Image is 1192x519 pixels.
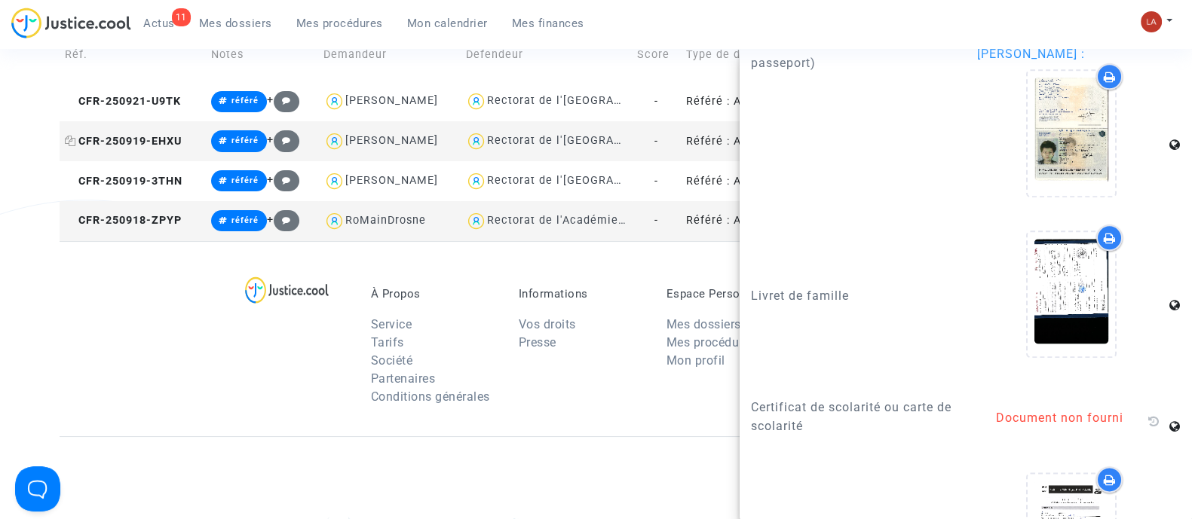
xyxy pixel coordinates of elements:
span: CFR-250919-3THN [65,175,182,188]
a: Société [371,353,413,368]
span: référé [231,215,259,225]
td: Référé : Absence non-remplacée de professeur depuis plus de 15 jours [681,201,853,241]
img: icon-user.svg [465,90,487,112]
td: Score [632,28,681,81]
span: + [267,93,299,106]
td: Demandeur [318,28,461,81]
a: Service [371,317,412,331]
a: Mes finances [500,12,596,35]
span: + [267,133,299,146]
a: Conditions générales [371,389,490,404]
img: icon-user.svg [323,130,345,152]
span: + [267,213,299,226]
div: Rectorat de l'[GEOGRAPHIC_DATA] [487,134,679,147]
span: + [267,173,299,186]
a: Presse [519,335,556,350]
p: Livret de famille [751,286,955,305]
td: Notes [206,28,318,81]
td: Defendeur [460,28,632,81]
span: référé [231,136,259,145]
img: logo-lg.svg [245,276,329,304]
a: Mes procédures [284,12,395,35]
a: Mes procédures [666,335,756,350]
span: Mon calendrier [407,17,488,30]
td: Réf. [60,28,205,81]
span: Mes dossiers [199,17,272,30]
img: icon-user.svg [465,210,487,232]
span: [PERSON_NAME] : [977,47,1085,61]
td: Référé : Absence non-remplacée de professeur depuis plus de 15 jours [681,121,853,161]
span: - [654,175,658,188]
p: Informations [519,287,644,301]
td: Type de dossier [681,28,853,81]
img: icon-user.svg [465,170,487,192]
a: Partenaires [371,371,436,386]
a: Mon profil [666,353,725,368]
td: Référé : Absence non-remplacée de professeur depuis plus de 15 jours [681,161,853,201]
div: RoMainDrosne [345,214,426,227]
img: icon-user.svg [323,90,345,112]
img: icon-user.svg [323,210,345,232]
div: Rectorat de l'Académie de Créteil [487,214,677,227]
span: - [654,135,658,148]
a: Mes dossiers [666,317,741,331]
a: 11Actus [131,12,187,35]
div: Document non fourni [977,409,1166,427]
p: À Propos [371,287,496,301]
a: Mon calendrier [395,12,500,35]
span: référé [231,176,259,185]
span: référé [231,96,259,105]
div: [PERSON_NAME] [345,174,438,187]
img: icon-user.svg [465,130,487,152]
td: Référé : Absence non-remplacée de professeur depuis plus de 15 jours [681,81,853,121]
span: - [654,95,658,108]
div: Rectorat de l'[GEOGRAPHIC_DATA] [487,174,679,187]
a: Tarifs [371,335,404,350]
div: Rectorat de l'[GEOGRAPHIC_DATA] [487,94,679,107]
a: Mes dossiers [187,12,284,35]
span: Actus [143,17,175,30]
span: - [654,214,658,227]
p: Espace Personnel [666,287,792,301]
a: Vos droits [519,317,576,331]
span: Mes finances [512,17,584,30]
span: CFR-250918-ZPYP [65,214,182,227]
span: CFR-250921-U9TK [65,95,181,108]
p: Certificat de scolarité ou carte de scolarité [751,398,955,435]
span: Mes procédures [296,17,383,30]
span: CFR-250919-EHXU [65,135,182,148]
div: [PERSON_NAME] [345,94,438,107]
img: jc-logo.svg [11,8,131,38]
iframe: Help Scout Beacon - Open [15,466,60,511]
div: 11 [172,8,191,26]
img: 3f9b7d9779f7b0ffc2b90d026f0682a9 [1141,11,1162,32]
div: [PERSON_NAME] [345,134,438,147]
img: icon-user.svg [323,170,345,192]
